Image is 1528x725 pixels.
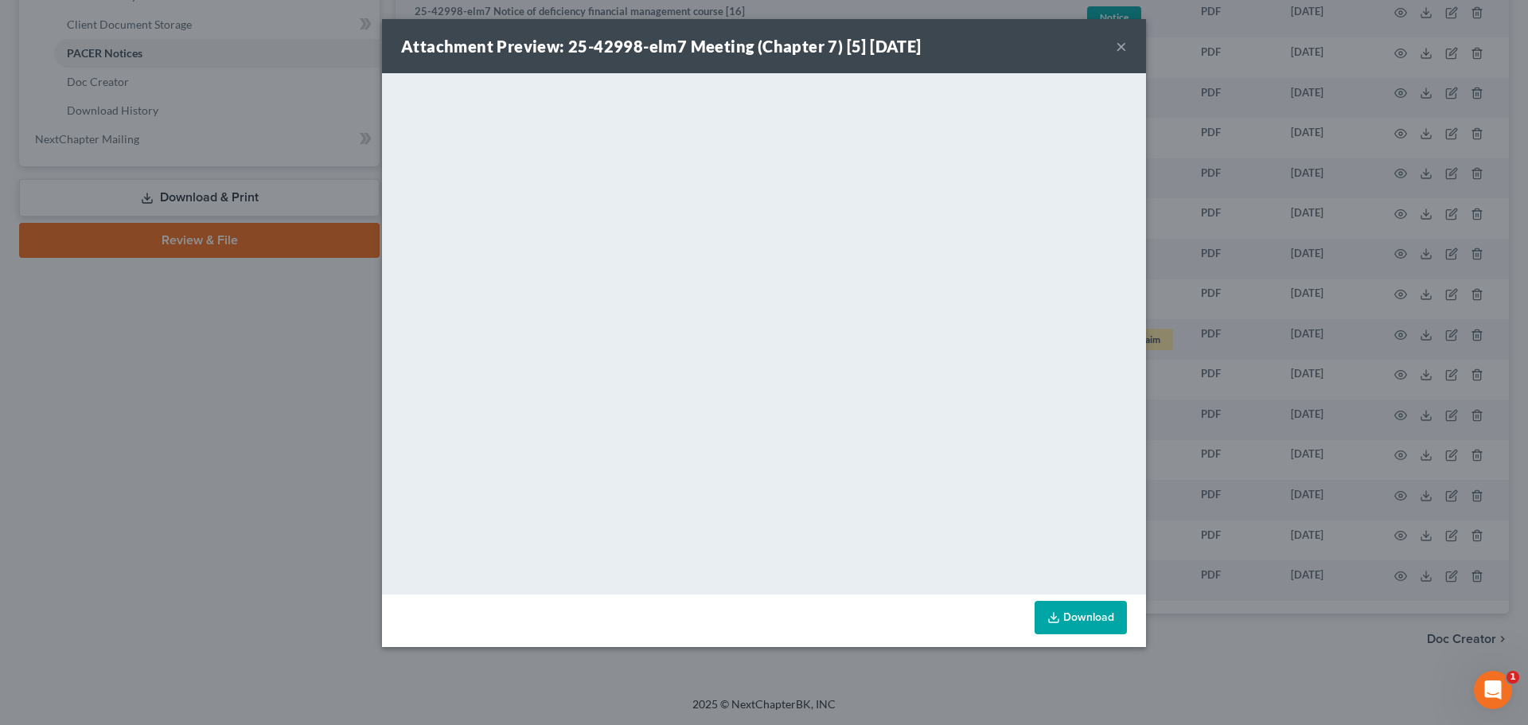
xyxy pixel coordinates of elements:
iframe: Intercom live chat [1474,671,1512,709]
a: Download [1035,601,1127,634]
strong: Attachment Preview: 25-42998-elm7 Meeting (Chapter 7) [5] [DATE] [401,37,922,56]
span: 1 [1507,671,1519,684]
button: × [1116,37,1127,56]
iframe: <object ng-attr-data='[URL][DOMAIN_NAME]' type='application/pdf' width='100%' height='650px'></ob... [382,73,1146,591]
